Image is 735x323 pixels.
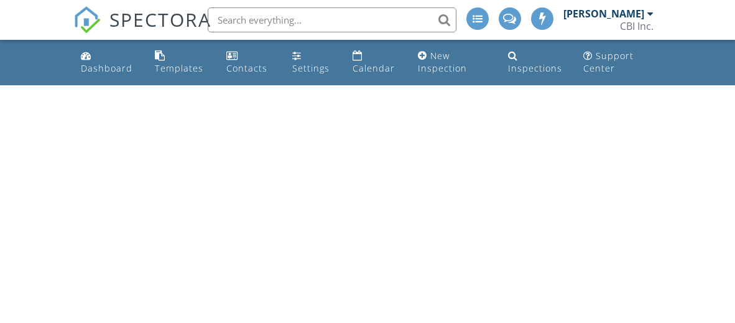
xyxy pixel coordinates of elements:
span: SPECTORA [109,6,211,32]
div: [PERSON_NAME] [563,7,644,20]
img: The Best Home Inspection Software - Spectora [73,6,101,34]
div: Support Center [583,50,634,74]
div: Contacts [226,62,267,74]
a: New Inspection [413,45,492,80]
a: Support Center [578,45,659,80]
div: New Inspection [418,50,467,74]
a: SPECTORA [73,17,211,43]
div: CBI Inc. [620,20,654,32]
a: Calendar [348,45,403,80]
a: Templates [150,45,211,80]
div: Templates [155,62,203,74]
div: Calendar [353,62,395,74]
div: Dashboard [81,62,132,74]
div: Settings [292,62,330,74]
a: Inspections [503,45,568,80]
a: Contacts [221,45,277,80]
input: Search everything... [208,7,456,32]
a: Dashboard [76,45,140,80]
div: Inspections [508,62,562,74]
a: Settings [287,45,338,80]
